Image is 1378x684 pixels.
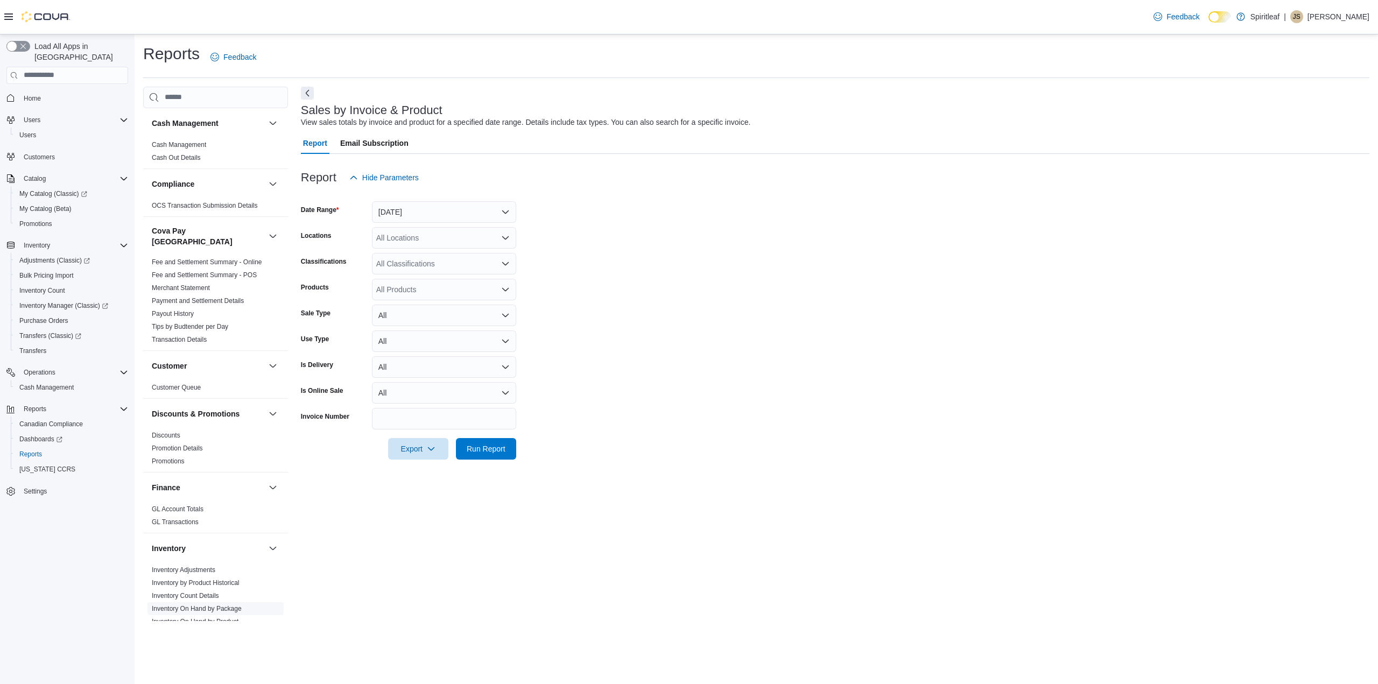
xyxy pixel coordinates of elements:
[152,579,240,587] span: Inventory by Product Historical
[362,172,419,183] span: Hide Parameters
[24,405,46,413] span: Reports
[152,566,215,574] a: Inventory Adjustments
[19,403,51,415] button: Reports
[266,230,279,243] button: Cova Pay [GEOGRAPHIC_DATA]
[143,256,288,350] div: Cova Pay [GEOGRAPHIC_DATA]
[19,92,45,105] a: Home
[152,154,201,161] a: Cash Out Details
[301,283,329,292] label: Products
[152,445,203,452] a: Promotion Details
[266,178,279,191] button: Compliance
[266,542,279,555] button: Inventory
[152,444,203,453] span: Promotion Details
[152,482,264,493] button: Finance
[15,284,69,297] a: Inventory Count
[301,231,332,240] label: Locations
[152,225,264,247] button: Cova Pay [GEOGRAPHIC_DATA]
[152,604,242,613] span: Inventory On Hand by Package
[11,283,132,298] button: Inventory Count
[301,309,331,318] label: Sale Type
[19,383,74,392] span: Cash Management
[143,503,288,533] div: Finance
[266,359,279,372] button: Customer
[2,365,132,380] button: Operations
[24,116,40,124] span: Users
[19,316,68,325] span: Purchase Orders
[19,91,128,105] span: Home
[15,129,128,142] span: Users
[152,322,228,331] span: Tips by Budtender per Day
[152,383,201,392] span: Customer Queue
[152,408,240,419] h3: Discounts & Promotions
[2,149,132,165] button: Customers
[19,332,81,340] span: Transfers (Classic)
[19,172,128,185] span: Catalog
[15,269,128,282] span: Bulk Pricing Import
[15,418,128,431] span: Canadian Compliance
[19,189,87,198] span: My Catalog (Classic)
[19,465,75,474] span: [US_STATE] CCRS
[152,271,257,279] span: Fee and Settlement Summary - POS
[19,271,74,280] span: Bulk Pricing Import
[24,241,50,250] span: Inventory
[15,463,80,476] a: [US_STATE] CCRS
[152,201,258,210] span: OCS Transaction Submission Details
[152,141,206,149] a: Cash Management
[15,344,51,357] a: Transfers
[2,401,132,417] button: Reports
[152,505,203,513] span: GL Account Totals
[152,432,180,439] a: Discounts
[301,117,751,128] div: View sales totals by invoice and product for a specified date range. Details include tax types. Y...
[372,356,516,378] button: All
[152,118,219,129] h3: Cash Management
[301,104,442,117] h3: Sales by Invoice & Product
[301,335,329,343] label: Use Type
[15,329,86,342] a: Transfers (Classic)
[152,179,194,189] h3: Compliance
[152,518,199,526] a: GL Transactions
[15,217,128,230] span: Promotions
[15,299,128,312] span: Inventory Manager (Classic)
[11,343,132,358] button: Transfers
[1149,6,1204,27] a: Feedback
[2,171,132,186] button: Catalog
[2,112,132,128] button: Users
[152,118,264,129] button: Cash Management
[19,172,50,185] button: Catalog
[6,86,128,527] nav: Complex example
[19,256,90,265] span: Adjustments (Classic)
[340,132,409,154] span: Email Subscription
[19,239,54,252] button: Inventory
[15,217,57,230] a: Promotions
[143,138,288,168] div: Cash Management
[11,201,132,216] button: My Catalog (Beta)
[19,366,60,379] button: Operations
[24,368,55,377] span: Operations
[152,591,219,600] span: Inventory Count Details
[11,128,132,143] button: Users
[1284,10,1286,23] p: |
[19,286,65,295] span: Inventory Count
[303,132,327,154] span: Report
[456,438,516,460] button: Run Report
[24,174,46,183] span: Catalog
[501,285,510,294] button: Open list of options
[19,485,51,498] a: Settings
[15,129,40,142] a: Users
[11,432,132,447] a: Dashboards
[152,579,240,587] a: Inventory by Product Historical
[19,114,128,126] span: Users
[152,297,244,305] span: Payment and Settlement Details
[372,382,516,404] button: All
[152,335,207,344] span: Transaction Details
[467,443,505,454] span: Run Report
[19,114,45,126] button: Users
[152,605,242,612] a: Inventory On Hand by Package
[152,258,262,266] a: Fee and Settlement Summary - Online
[501,234,510,242] button: Open list of options
[11,216,132,231] button: Promotions
[24,487,47,496] span: Settings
